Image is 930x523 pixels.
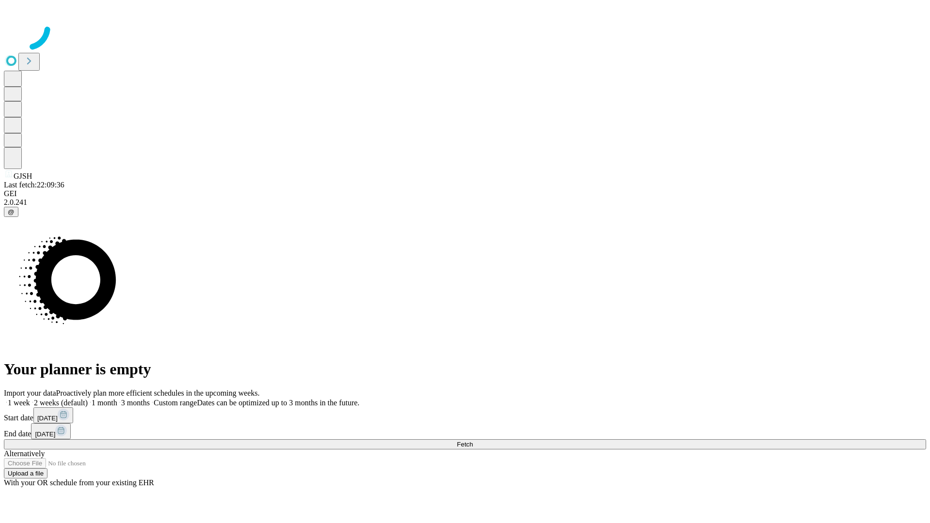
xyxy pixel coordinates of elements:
[31,423,71,439] button: [DATE]
[154,399,197,407] span: Custom range
[197,399,359,407] span: Dates can be optimized up to 3 months in the future.
[35,431,55,438] span: [DATE]
[14,172,32,180] span: GJSH
[4,439,926,449] button: Fetch
[8,208,15,215] span: @
[56,389,260,397] span: Proactively plan more efficient schedules in the upcoming weeks.
[4,423,926,439] div: End date
[4,389,56,397] span: Import your data
[4,207,18,217] button: @
[34,399,88,407] span: 2 weeks (default)
[4,449,45,458] span: Alternatively
[4,360,926,378] h1: Your planner is empty
[4,181,64,189] span: Last fetch: 22:09:36
[4,189,926,198] div: GEI
[4,468,47,478] button: Upload a file
[92,399,117,407] span: 1 month
[33,407,73,423] button: [DATE]
[8,399,30,407] span: 1 week
[37,415,58,422] span: [DATE]
[4,407,926,423] div: Start date
[457,441,473,448] span: Fetch
[4,478,154,487] span: With your OR schedule from your existing EHR
[4,198,926,207] div: 2.0.241
[121,399,150,407] span: 3 months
